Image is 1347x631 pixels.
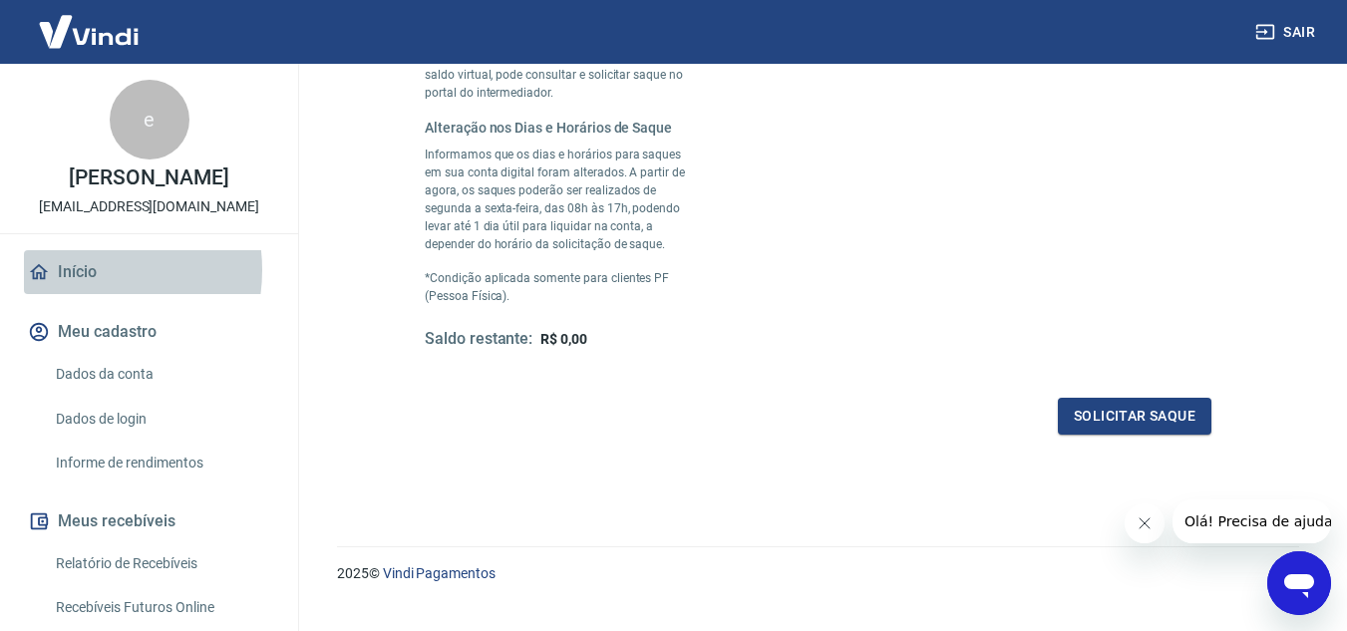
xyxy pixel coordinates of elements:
[1251,14,1323,51] button: Sair
[425,146,696,253] p: Informamos que os dias e horários para saques em sua conta digital foram alterados. A partir de a...
[39,196,259,217] p: [EMAIL_ADDRESS][DOMAIN_NAME]
[110,80,189,159] div: e
[24,250,274,294] a: Início
[24,499,274,543] button: Meus recebíveis
[24,310,274,354] button: Meu cadastro
[337,563,1299,584] p: 2025 ©
[12,14,168,30] span: Olá! Precisa de ajuda?
[48,443,274,483] a: Informe de rendimentos
[425,269,696,305] p: *Condição aplicada somente para clientes PF (Pessoa Física).
[425,118,696,138] h6: Alteração nos Dias e Horários de Saque
[69,167,228,188] p: [PERSON_NAME]
[425,329,532,350] h5: Saldo restante:
[48,587,274,628] a: Recebíveis Futuros Online
[540,331,587,347] span: R$ 0,00
[48,399,274,440] a: Dados de login
[383,565,496,581] a: Vindi Pagamentos
[48,543,274,584] a: Relatório de Recebíveis
[48,354,274,395] a: Dados da conta
[1058,398,1211,435] button: Solicitar saque
[24,1,154,62] img: Vindi
[1267,551,1331,615] iframe: Botão para abrir a janela de mensagens
[1125,503,1165,543] iframe: Fechar mensagem
[1173,499,1331,543] iframe: Mensagem da empresa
